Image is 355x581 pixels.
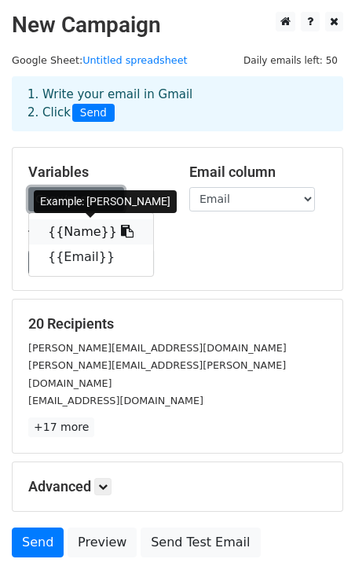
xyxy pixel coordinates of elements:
div: Example: [PERSON_NAME] [34,190,177,213]
small: [PERSON_NAME][EMAIL_ADDRESS][DOMAIN_NAME] [28,342,287,354]
a: Send [12,528,64,557]
iframe: Chat Widget [276,506,355,581]
a: +17 more [28,417,94,437]
span: Daily emails left: 50 [238,52,343,69]
small: Google Sheet: [12,54,188,66]
a: Send Test Email [141,528,260,557]
div: 1. Write your email in Gmail 2. Click [16,86,339,122]
a: {{Email}} [29,245,153,270]
h5: Email column [189,164,327,181]
small: [PERSON_NAME][EMAIL_ADDRESS][PERSON_NAME][DOMAIN_NAME] [28,359,286,389]
h5: 20 Recipients [28,315,327,333]
a: {{Name}} [29,219,153,245]
a: Daily emails left: 50 [238,54,343,66]
small: [EMAIL_ADDRESS][DOMAIN_NAME] [28,395,203,406]
h5: Advanced [28,478,327,495]
h2: New Campaign [12,12,343,39]
h5: Variables [28,164,166,181]
span: Send [72,104,115,123]
a: Copy/paste... [28,187,124,211]
a: Untitled spreadsheet [82,54,187,66]
a: Preview [68,528,137,557]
